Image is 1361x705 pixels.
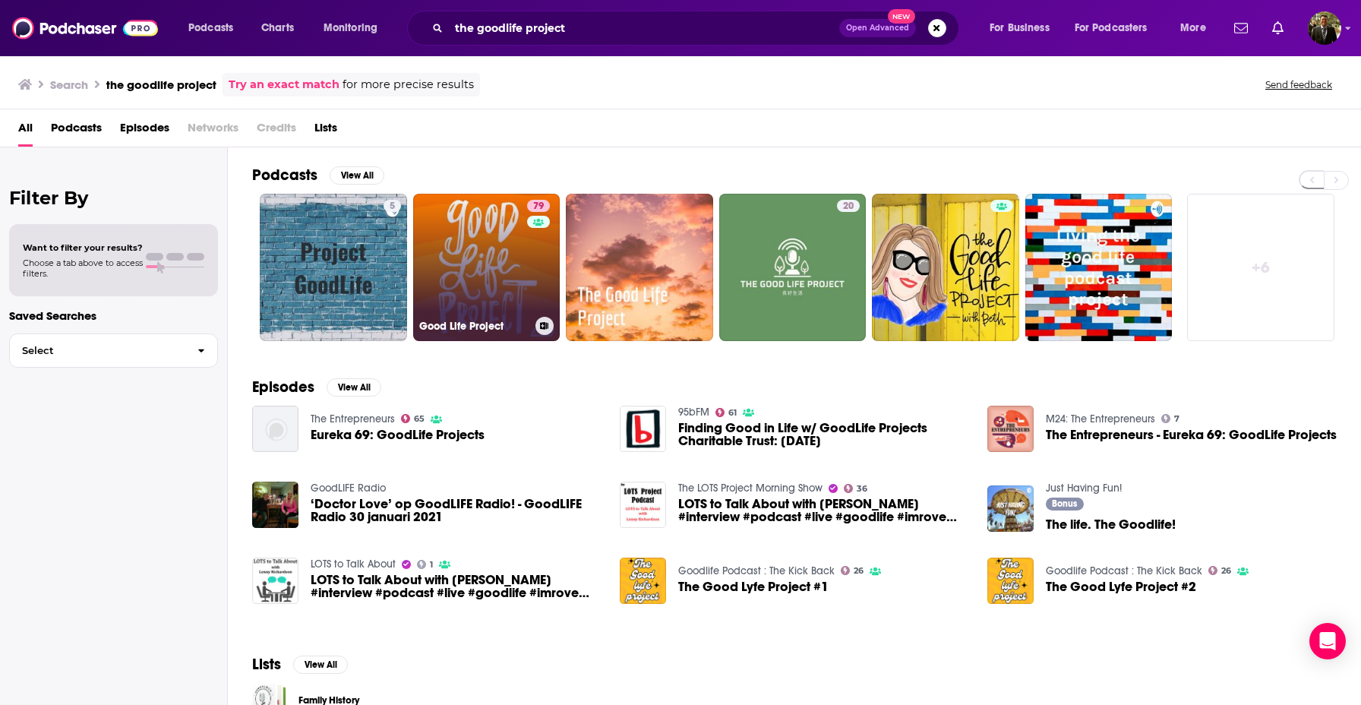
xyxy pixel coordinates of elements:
span: Select [10,346,185,356]
img: Podchaser - Follow, Share and Rate Podcasts [12,14,158,43]
button: open menu [178,16,253,40]
span: 61 [728,409,737,416]
img: The life. The Goodlife! [987,485,1034,532]
a: PodcastsView All [252,166,384,185]
button: View All [293,656,348,674]
span: 20 [843,199,854,214]
a: 65 [401,414,425,423]
a: The Entrepreneurs - Eureka 69: GoodLife Projects [1046,428,1337,441]
a: 1 [417,560,434,569]
span: LOTS to Talk About with [PERSON_NAME] #interview #podcast #live #goodlife #imrove #better [678,498,969,523]
a: 26 [841,566,864,575]
h2: Episodes [252,378,314,397]
span: 1 [430,561,433,568]
img: The Entrepreneurs - Eureka 69: GoodLife Projects [987,406,1034,452]
a: 20 [837,200,860,212]
span: Open Advanced [846,24,909,32]
a: Show notifications dropdown [1266,15,1290,41]
h2: Filter By [9,187,218,209]
a: The Good Lyfe Project #1 [678,580,829,593]
span: Want to filter your results? [23,242,143,253]
a: Podcasts [51,115,102,147]
a: LOTS to Talk About [311,558,396,571]
span: More [1180,17,1206,39]
a: 95bFM [678,406,709,419]
span: Networks [188,115,238,147]
button: open menu [979,16,1069,40]
span: New [888,9,915,24]
a: The LOTS Project Morning Show [678,482,823,495]
button: Select [9,334,218,368]
button: View All [330,166,384,185]
a: Eureka 69: GoodLife Projects [311,428,485,441]
img: The Good Lyfe Project #1 [620,558,666,604]
span: For Podcasters [1075,17,1148,39]
a: 79Good Life Project [413,194,561,341]
a: 7 [1161,414,1180,423]
a: Lists [314,115,337,147]
span: for more precise results [343,76,474,93]
span: 36 [857,485,867,492]
a: LOTS to Talk About with Lenny Richardson #interview #podcast #live #goodlife #imrove #better [678,498,969,523]
a: ListsView All [252,655,348,674]
a: 5 [260,194,407,341]
a: Show notifications dropdown [1228,15,1254,41]
img: The Good Lyfe Project #2 [987,558,1034,604]
img: Eureka 69: GoodLife Projects [252,406,298,452]
a: The Good Lyfe Project #2 [1046,580,1196,593]
a: 26 [1208,566,1232,575]
a: Try an exact match [229,76,339,93]
button: open menu [313,16,397,40]
img: LOTS to Talk About with Lenny Richardson #interview #podcast #live #goodlife #imrove #better [252,558,298,604]
a: 5 [384,200,401,212]
button: Show profile menu [1308,11,1341,45]
a: Finding Good in Life w/ GoodLife Projects Charitable Trust: November 5, 2019 [678,422,969,447]
span: All [18,115,33,147]
input: Search podcasts, credits, & more... [449,16,839,40]
img: ‘Doctor Love’ op GoodLIFE Radio! - GoodLIFE Radio 30 januari 2021 [252,482,298,528]
span: 79 [533,199,544,214]
span: Episodes [120,115,169,147]
a: +6 [1187,194,1334,341]
a: Just Having Fun! [1046,482,1122,495]
a: Goodlife Podcast : The Kick Back [678,564,835,577]
span: Bonus [1052,499,1077,508]
div: Open Intercom Messenger [1309,623,1346,659]
span: Credits [257,115,296,147]
span: Logged in as david40333 [1308,11,1341,45]
a: The life. The Goodlife! [1046,518,1176,531]
span: 5 [390,199,395,214]
img: LOTS to Talk About with Lenny Richardson #interview #podcast #live #goodlife #imrove #better [620,482,666,528]
a: 36 [844,484,868,493]
a: EpisodesView All [252,378,381,397]
span: Podcasts [188,17,233,39]
a: ‘Doctor Love’ op GoodLIFE Radio! - GoodLIFE Radio 30 januari 2021 [311,498,602,523]
a: Finding Good in Life w/ GoodLife Projects Charitable Trust: November 5, 2019 [620,406,666,452]
h3: the goodlife project [106,77,216,92]
h3: Search [50,77,88,92]
span: For Business [990,17,1050,39]
a: 61 [715,408,737,417]
span: LOTS to Talk About with [PERSON_NAME] #interview #podcast #live #goodlife #imrove #better [311,574,602,599]
button: View All [327,378,381,397]
a: LOTS to Talk About with Lenny Richardson #interview #podcast #live #goodlife #imrove #better [311,574,602,599]
p: Saved Searches [9,308,218,323]
a: 20 [719,194,867,341]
